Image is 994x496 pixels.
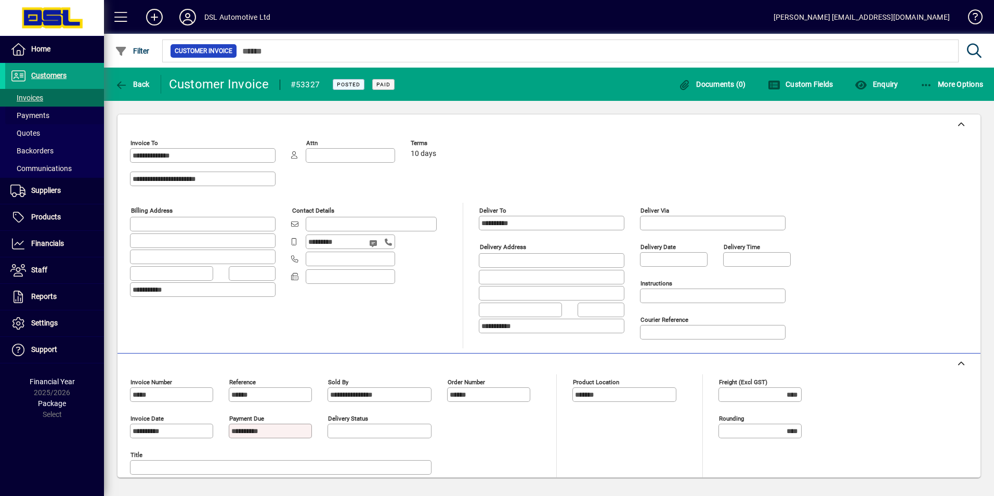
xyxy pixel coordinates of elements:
[362,231,387,256] button: Send SMS
[719,378,767,386] mat-label: Freight (excl GST)
[5,284,104,310] a: Reports
[5,36,104,62] a: Home
[130,139,158,147] mat-label: Invoice To
[31,345,57,354] span: Support
[38,399,66,408] span: Package
[30,377,75,386] span: Financial Year
[112,42,152,60] button: Filter
[112,75,152,94] button: Back
[291,76,320,93] div: #53327
[5,142,104,160] a: Backorders
[724,243,760,251] mat-label: Delivery time
[678,80,746,88] span: Documents (0)
[175,46,232,56] span: Customer Invoice
[855,80,898,88] span: Enquiry
[31,292,57,301] span: Reports
[479,207,506,214] mat-label: Deliver To
[5,310,104,336] a: Settings
[10,94,43,102] span: Invoices
[5,257,104,283] a: Staff
[328,415,368,422] mat-label: Delivery status
[918,75,986,94] button: More Options
[719,415,744,422] mat-label: Rounding
[852,75,900,94] button: Enquiry
[411,150,436,158] span: 10 days
[5,160,104,177] a: Communications
[115,80,150,88] span: Back
[31,71,67,80] span: Customers
[138,8,171,27] button: Add
[640,243,676,251] mat-label: Delivery date
[640,280,672,287] mat-label: Instructions
[204,9,270,25] div: DSL Automotive Ltd
[411,140,473,147] span: Terms
[130,415,164,422] mat-label: Invoice date
[5,204,104,230] a: Products
[306,139,318,147] mat-label: Attn
[229,378,256,386] mat-label: Reference
[5,124,104,142] a: Quotes
[10,129,40,137] span: Quotes
[573,378,619,386] mat-label: Product location
[115,47,150,55] span: Filter
[104,75,161,94] app-page-header-button: Back
[171,8,204,27] button: Profile
[229,415,264,422] mat-label: Payment due
[31,186,61,194] span: Suppliers
[31,45,50,53] span: Home
[130,451,142,459] mat-label: Title
[920,80,984,88] span: More Options
[765,75,836,94] button: Custom Fields
[10,147,54,155] span: Backorders
[337,81,360,88] span: Posted
[10,164,72,173] span: Communications
[5,89,104,107] a: Invoices
[31,239,64,247] span: Financials
[5,178,104,204] a: Suppliers
[5,107,104,124] a: Payments
[676,75,749,94] button: Documents (0)
[448,378,485,386] mat-label: Order number
[376,81,390,88] span: Paid
[169,76,269,93] div: Customer Invoice
[10,111,49,120] span: Payments
[130,378,172,386] mat-label: Invoice number
[31,319,58,327] span: Settings
[640,316,688,323] mat-label: Courier Reference
[774,9,950,25] div: [PERSON_NAME] [EMAIL_ADDRESS][DOMAIN_NAME]
[31,213,61,221] span: Products
[960,2,981,36] a: Knowledge Base
[5,337,104,363] a: Support
[5,231,104,257] a: Financials
[640,207,669,214] mat-label: Deliver via
[768,80,833,88] span: Custom Fields
[31,266,47,274] span: Staff
[328,378,348,386] mat-label: Sold by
